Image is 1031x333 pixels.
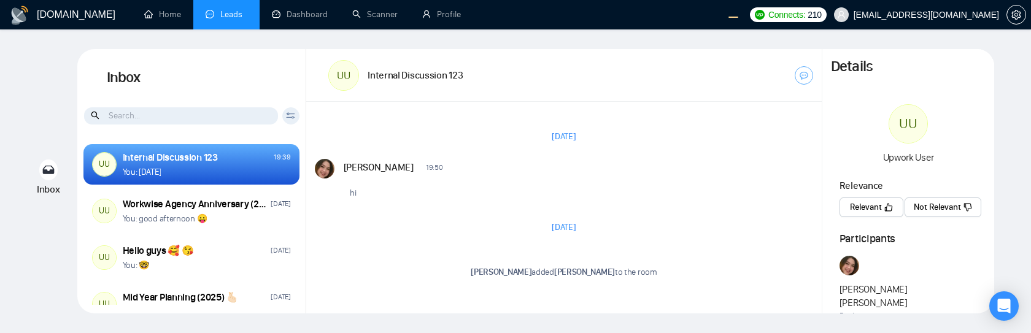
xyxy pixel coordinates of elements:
span: 19:50 [426,163,443,172]
p: You: good afternoon 😛 [123,213,207,224]
h1: Internal Discussion 123 [368,69,463,82]
span: Freelancer [840,310,977,321]
p: hi [350,187,356,199]
div: [DATE] [271,198,290,210]
div: Hello guys 🥰 😘 [123,244,194,258]
div: UU [329,61,358,90]
p: added to the room [315,266,813,278]
div: UU [93,293,116,316]
span: Relevant [850,201,882,214]
a: dashboardDashboard [272,9,328,20]
span: [DATE] [552,131,576,142]
span: [DATE] [552,221,576,233]
div: [DATE] [271,245,290,256]
button: Not Relevantdislike [905,197,981,217]
span: Upwork User [883,151,934,163]
div: 19:39 [274,151,291,163]
img: logo [10,6,29,25]
strong: [PERSON_NAME] [471,267,531,277]
span: [PERSON_NAME] [344,161,414,174]
span: Relevance [840,180,883,191]
a: messageLeads [206,9,247,20]
span: Connects: [768,8,805,21]
div: Internal Discussion 123 [123,151,218,164]
div: UU [93,199,116,223]
p: You: 🤓 [123,259,149,271]
div: UU [889,105,927,143]
div: Open Intercom Messenger [989,291,1019,321]
span: like [884,202,893,211]
h1: Participants [840,232,977,245]
span: user [837,10,846,19]
button: Relevantlike [840,197,903,217]
h1: Details [831,58,873,76]
p: You: [DATE] [123,166,161,178]
div: UU [93,246,116,269]
span: Inbox [37,183,60,195]
img: Andrian Marsella [840,256,859,275]
input: Search... [84,107,278,124]
a: setting [1006,10,1026,20]
div: Workwise Agency Anniversary (2025) [123,197,268,211]
span: search [91,109,101,122]
span: [PERSON_NAME] [PERSON_NAME] [840,283,977,310]
div: UU [93,153,116,176]
div: Mid Year Planning (2025) 🫰🏻 [123,291,238,304]
a: homeHome [144,9,181,20]
img: Andrian Marsella [315,159,334,178]
span: Not Relevant [914,201,961,214]
a: searchScanner [352,9,398,20]
strong: [PERSON_NAME] [554,267,615,277]
div: [DATE] [271,291,290,303]
img: upwork-logo.png [755,10,765,20]
span: 210 [808,8,821,21]
button: setting [1006,5,1026,25]
span: dislike [963,202,972,211]
a: userProfile [422,9,461,20]
h1: Inbox [77,49,306,107]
